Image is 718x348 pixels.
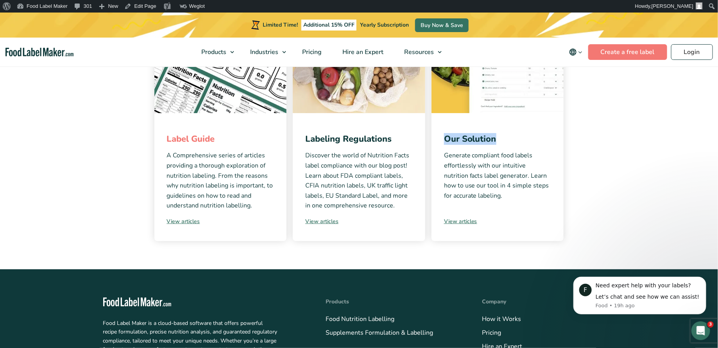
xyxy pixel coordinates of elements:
[263,21,298,29] span: Limited Time!
[652,3,693,9] span: [PERSON_NAME]
[482,315,521,323] a: How it Works
[248,48,279,56] span: Industries
[707,321,714,328] span: 3
[167,217,274,225] a: View articles
[394,38,446,67] a: Resources
[103,298,172,307] img: Food Label Maker - white
[167,133,215,145] a: Label Guide
[402,48,435,56] span: Resources
[305,151,413,211] p: Discover the world of Nutrition Facts label compliance with our blog post! Learn about FDA compli...
[444,217,551,225] a: View articles
[340,48,384,56] span: Hire an Expert
[671,44,713,60] a: Login
[360,21,409,29] span: Yearly Subscription
[305,217,413,225] a: View articles
[199,48,227,56] span: Products
[167,151,274,211] p: A Comprehensive series of articles providing a thorough exploration of nutrition labeling. From t...
[444,133,496,145] a: Our Solution
[332,38,392,67] a: Hire an Expert
[482,298,615,306] h4: Company
[191,38,238,67] a: Products
[305,133,392,145] a: Labeling Regulations
[326,298,459,306] h4: Products
[588,44,667,60] a: Create a free label
[301,20,356,31] span: Additional 15% OFF
[300,48,322,56] span: Pricing
[482,328,501,337] a: Pricing
[415,18,469,32] a: Buy Now & Save
[292,38,330,67] a: Pricing
[326,315,395,323] a: Food Nutrition Labelling
[691,321,710,340] iframe: Intercom live chat
[240,38,290,67] a: Industries
[326,328,433,337] a: Supplements Formulation & Labelling
[562,265,718,327] iframe: Intercom notifications message
[444,151,551,201] p: Generate compliant food labels effortlessly with our intuitive nutrition facts label generator. L...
